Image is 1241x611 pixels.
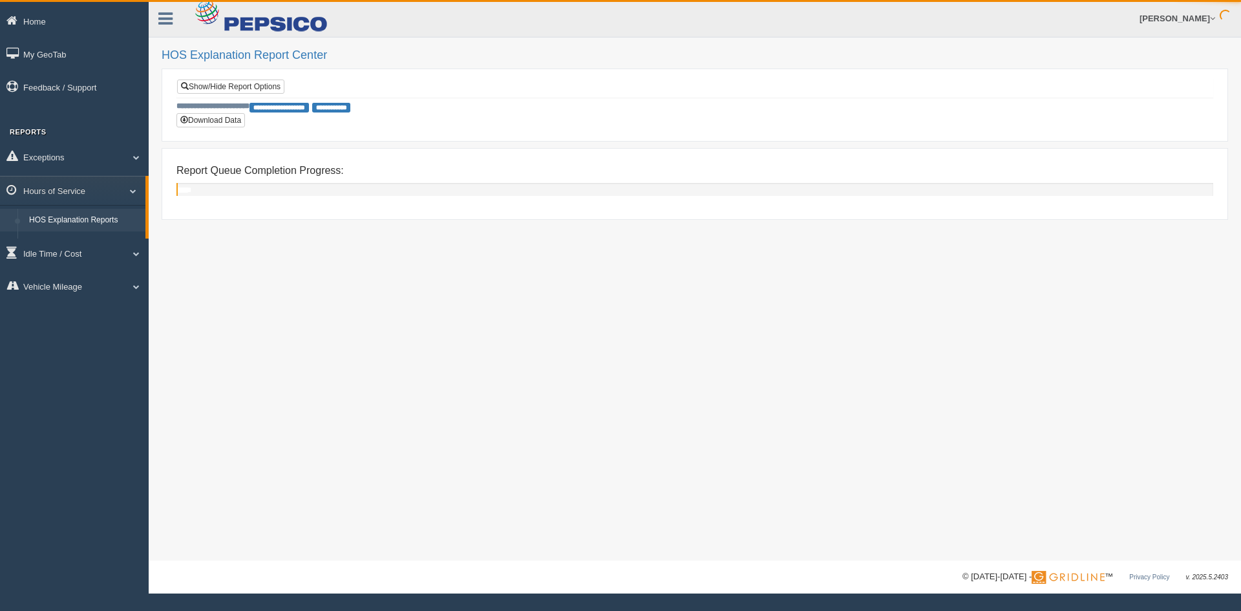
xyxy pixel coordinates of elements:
a: Privacy Policy [1129,573,1169,581]
a: Show/Hide Report Options [177,80,284,94]
a: HOS Violation Audit Reports [23,231,145,255]
h2: HOS Explanation Report Center [162,49,1228,62]
span: v. 2025.5.2403 [1186,573,1228,581]
img: Gridline [1032,571,1105,584]
a: HOS Explanation Reports [23,209,145,232]
button: Download Data [176,113,245,127]
div: © [DATE]-[DATE] - ™ [962,570,1228,584]
h4: Report Queue Completion Progress: [176,165,1213,177]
